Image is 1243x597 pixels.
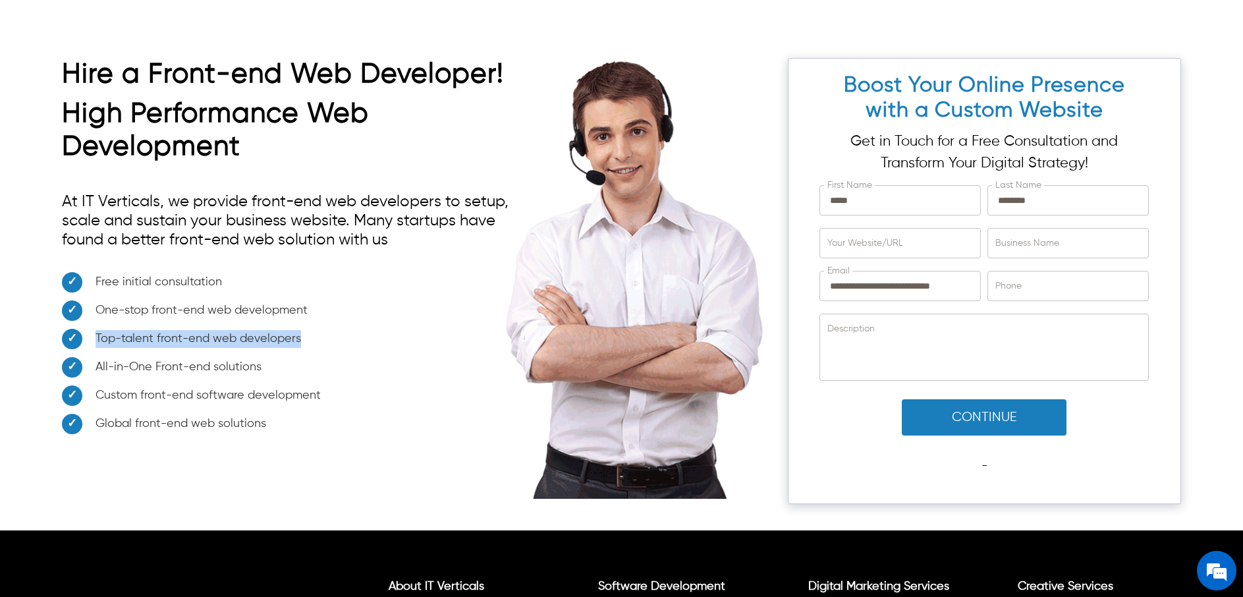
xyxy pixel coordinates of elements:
[216,7,248,38] div: Minimize live chat window
[103,345,167,355] em: Driven by SalesIQ
[1018,581,1113,592] a: Creative Services
[22,79,55,86] img: logo_Zg8I0qSkbAqR2WFHt3p6CTuqpyXMFPubPcD2OT02zFN43Cy9FUNNG3NEPhM_Q1qe_.png
[69,74,221,91] div: Leave a message
[598,581,725,592] a: Software Development
[91,346,100,354] img: salesiqlogo_leal7QplfZFryJ6FIlVepeu7OftD7mt8q6exU6-34PB8prfIgodN67KcxXM9Y7JQ_.png
[96,415,266,433] span: Global front-end web solutions
[808,581,949,592] a: Digital Marketing Services
[62,58,509,98] h2: Hire a Front-end Web Developer!
[96,302,308,320] span: One-stop front-end web development
[902,399,1066,436] button: Continue
[389,581,484,592] a: About IT Verticals
[62,98,509,170] h2: High Performance Web Development
[96,387,321,405] span: Custom front-end software development
[7,360,251,406] textarea: Type your message and click 'Submit'
[96,273,222,291] span: Free initial consultation
[193,406,239,424] em: Submit
[812,65,1157,132] h2: Boost Your Online Presence with a Custom Website
[62,186,509,256] p: At IT Verticals, we provide front-end web developers to setup, scale and sustain your business we...
[981,457,987,475] p: -
[28,166,230,299] span: We are offline. Please leave us a message.
[96,358,262,376] span: All-in-One Front-end solutions
[96,330,301,348] span: Top-talent front-end web developers
[819,131,1149,175] p: Get in Touch for a Free Consultation and Transform Your Digital Strategy!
